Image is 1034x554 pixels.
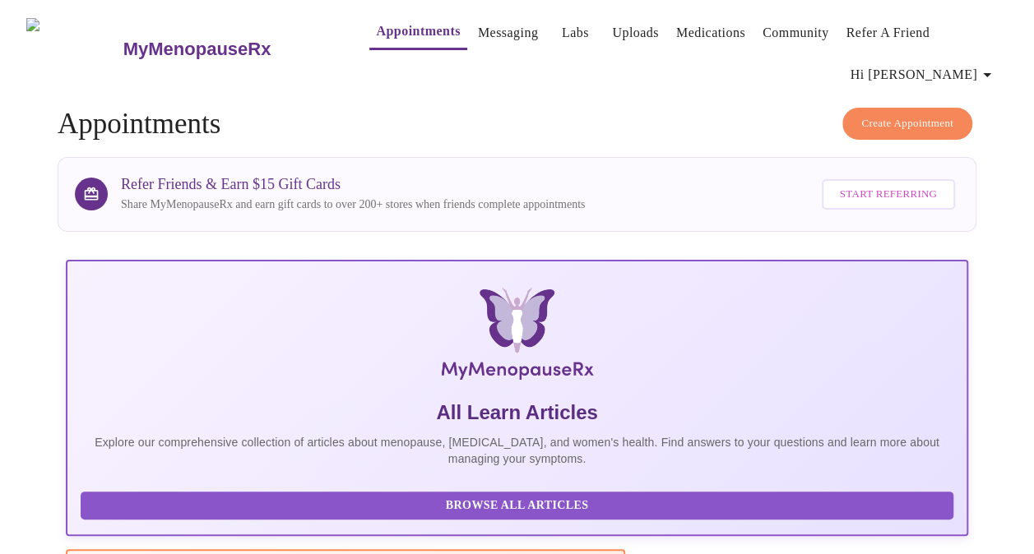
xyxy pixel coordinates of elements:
span: Hi [PERSON_NAME] [851,63,997,86]
a: Browse All Articles [81,497,957,511]
h3: MyMenopauseRx [123,39,271,60]
p: Share MyMenopauseRx and earn gift cards to over 200+ stores when friends complete appointments [121,196,585,213]
img: MyMenopauseRx Logo [26,18,121,80]
span: Browse All Articles [97,496,937,516]
h3: Refer Friends & Earn $15 Gift Cards [121,176,585,193]
a: Labs [562,21,589,44]
button: Uploads [605,16,665,49]
button: Start Referring [822,179,955,210]
span: Create Appointment [861,114,953,133]
p: Explore our comprehensive collection of articles about menopause, [MEDICAL_DATA], and women's hea... [81,434,953,467]
a: MyMenopauseRx [121,21,336,78]
a: Start Referring [818,171,959,218]
a: Appointments [376,20,460,43]
button: Hi [PERSON_NAME] [844,58,1004,91]
a: Refer a Friend [846,21,930,44]
button: Create Appointment [842,108,972,140]
span: Start Referring [840,185,937,204]
a: Community [763,21,829,44]
a: Uploads [612,21,659,44]
a: Medications [676,21,745,44]
h5: All Learn Articles [81,399,953,426]
h4: Appointments [58,108,976,141]
button: Medications [670,16,752,49]
button: Refer a Friend [839,16,936,49]
button: Browse All Articles [81,492,953,520]
img: MyMenopauseRx Logo [216,288,818,386]
button: Labs [549,16,601,49]
a: Messaging [478,21,538,44]
button: Messaging [471,16,545,49]
button: Community [756,16,836,49]
button: Appointments [369,15,466,50]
